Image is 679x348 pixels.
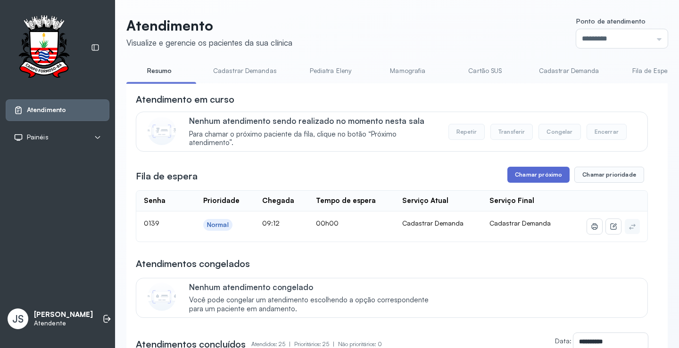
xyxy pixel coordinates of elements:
div: Normal [207,221,229,229]
a: Mamografia [375,63,441,79]
button: Transferir [490,124,533,140]
img: Imagem de CalloutCard [148,283,176,311]
span: Painéis [27,133,49,141]
span: Ponto de atendimento [576,17,646,25]
a: Atendimento [14,105,101,115]
span: Para chamar o próximo paciente da fila, clique no botão “Próximo atendimento”. [189,130,439,148]
div: Serviço Atual [402,196,448,205]
div: Tempo de espera [316,196,376,205]
button: Repetir [448,124,485,140]
span: Atendimento [27,106,66,114]
a: Resumo [126,63,192,79]
span: 09:12 [262,219,280,227]
p: Atendimento [126,17,292,34]
div: Serviço Final [489,196,534,205]
img: Imagem de CalloutCard [148,117,176,145]
img: Logotipo do estabelecimento [10,15,78,81]
div: Cadastrar Demanda [402,219,475,227]
span: | [333,340,334,348]
div: Senha [144,196,166,205]
label: Data: [555,337,571,345]
a: Cadastrar Demandas [204,63,286,79]
h3: Fila de espera [136,170,198,183]
button: Encerrar [587,124,627,140]
p: Nenhum atendimento sendo realizado no momento nesta sala [189,116,439,126]
button: Chamar prioridade [574,167,644,183]
span: 00h00 [316,219,339,227]
span: Cadastrar Demanda [489,219,551,227]
div: Chegada [262,196,294,205]
div: Visualize e gerencie os pacientes da sua clínica [126,38,292,48]
p: Nenhum atendimento congelado [189,282,439,292]
button: Congelar [538,124,580,140]
span: | [289,340,290,348]
a: Pediatra Eleny [298,63,364,79]
a: Cartão SUS [452,63,518,79]
span: Você pode congelar um atendimento escolhendo a opção correspondente para um paciente em andamento. [189,296,439,314]
h3: Atendimento em curso [136,93,234,106]
a: Cadastrar Demanda [530,63,609,79]
p: [PERSON_NAME] [34,310,93,319]
p: Atendente [34,319,93,327]
span: 0139 [144,219,159,227]
button: Chamar próximo [507,167,570,183]
h3: Atendimentos congelados [136,257,250,270]
div: Prioridade [203,196,240,205]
